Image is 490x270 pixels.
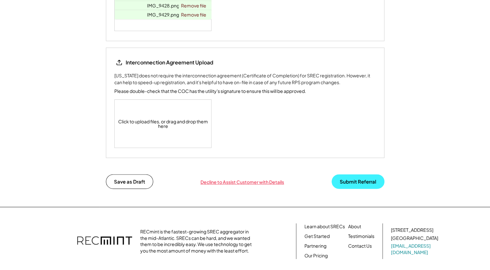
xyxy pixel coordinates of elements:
[304,233,330,240] a: Get Started
[304,253,328,259] a: Our Pricing
[179,10,209,19] a: Remove file
[348,233,374,240] a: Testimonials
[332,174,384,189] button: Submit Referral
[348,243,372,249] a: Contact Us
[200,179,284,186] div: Decline to Assist Customer with Details
[147,3,179,8] a: IMG_9428.png
[304,243,326,249] a: Partnering
[179,1,209,10] a: Remove file
[126,59,213,66] div: Interconnection Agreement Upload
[348,223,361,230] a: About
[391,243,439,255] a: [EMAIL_ADDRESS][DOMAIN_NAME]
[140,229,255,254] div: RECmint is the fastest-growing SREC aggregator in the mid-Atlantic. SRECs can be hard, and we wan...
[391,227,433,233] div: [STREET_ADDRESS]
[304,223,345,230] a: Learn about SRECs
[106,174,153,189] button: Save as Draft
[115,100,212,148] div: Click to upload files, or drag and drop them here
[391,235,438,242] div: [GEOGRAPHIC_DATA]
[114,88,306,95] div: Please double-check that the COC has the utility's signature to ensure this will be approved.
[114,72,376,86] div: [US_STATE] does not require the interconnection agreement (Certificate of Completion) for SREC re...
[77,230,132,253] img: recmint-logotype%403x.png
[147,12,179,17] a: IMG_9429.png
